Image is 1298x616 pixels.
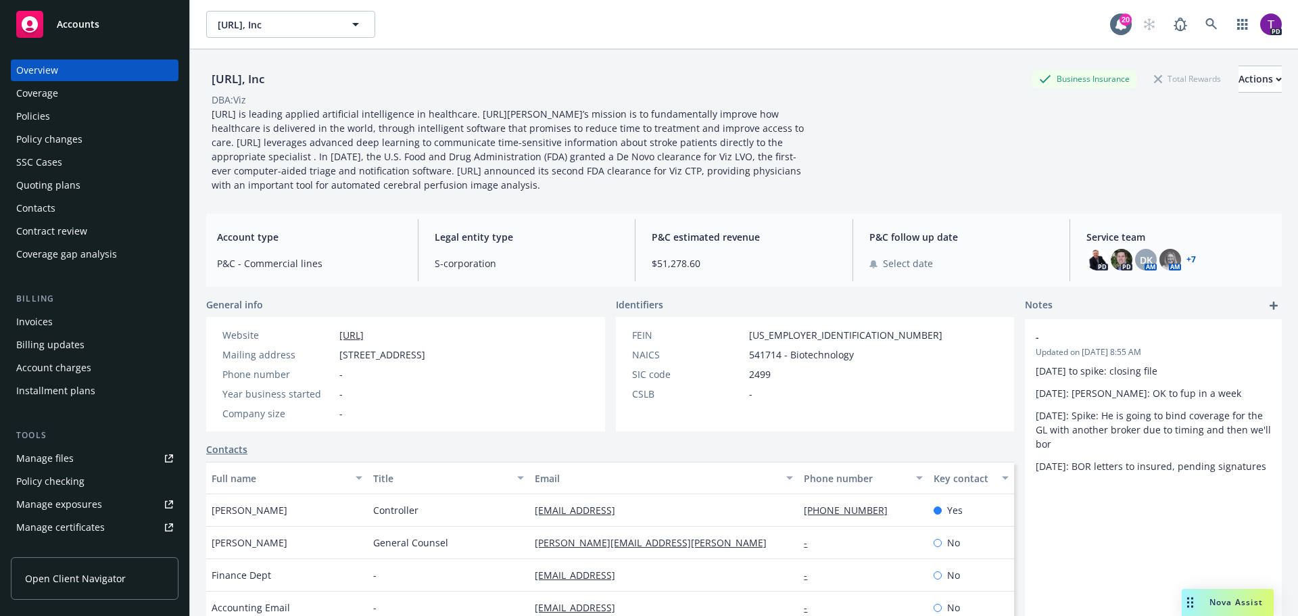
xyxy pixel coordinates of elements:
[16,82,58,104] div: Coverage
[1266,298,1282,314] a: add
[529,462,798,494] button: Email
[212,471,347,485] div: Full name
[373,568,377,582] span: -
[16,220,87,242] div: Contract review
[339,329,364,341] a: [URL]
[11,494,178,515] span: Manage exposures
[11,5,178,43] a: Accounts
[16,380,95,402] div: Installment plans
[934,471,994,485] div: Key contact
[212,568,271,582] span: Finance Dept
[804,471,907,485] div: Phone number
[869,230,1054,244] span: P&C follow up date
[16,243,117,265] div: Coverage gap analysis
[652,256,836,270] span: $51,278.60
[1182,589,1199,616] div: Drag to move
[749,328,942,342] span: [US_EMPLOYER_IDENTIFICATION_NUMBER]
[947,503,963,517] span: Yes
[652,230,836,244] span: P&C estimated revenue
[1036,408,1271,451] p: [DATE]: Spike: He is going to bind coverage for the GL with another broker due to timing and then...
[947,536,960,550] span: No
[339,348,425,362] span: [STREET_ADDRESS]
[16,128,82,150] div: Policy changes
[16,311,53,333] div: Invoices
[16,151,62,173] div: SSC Cases
[616,298,663,312] span: Identifiers
[11,128,178,150] a: Policy changes
[222,406,334,421] div: Company size
[804,601,818,614] a: -
[1036,346,1271,358] span: Updated on [DATE] 8:55 AM
[11,220,178,242] a: Contract review
[16,540,85,561] div: Manage claims
[749,387,752,401] span: -
[11,540,178,561] a: Manage claims
[928,462,1014,494] button: Key contact
[373,503,418,517] span: Controller
[1209,596,1263,608] span: Nova Assist
[222,328,334,342] div: Website
[749,367,771,381] span: 2499
[749,348,854,362] span: 541714 - Biotechnology
[1147,70,1228,87] div: Total Rewards
[11,105,178,127] a: Policies
[535,471,778,485] div: Email
[435,256,619,270] span: S-corporation
[1032,70,1136,87] div: Business Insurance
[16,197,55,219] div: Contacts
[373,536,448,550] span: General Counsel
[11,334,178,356] a: Billing updates
[212,536,287,550] span: [PERSON_NAME]
[11,60,178,81] a: Overview
[218,18,335,32] span: [URL], Inc
[339,367,343,381] span: -
[947,568,960,582] span: No
[11,429,178,442] div: Tools
[11,151,178,173] a: SSC Cases
[804,504,898,517] a: [PHONE_NUMBER]
[883,256,933,270] span: Select date
[11,82,178,104] a: Coverage
[11,311,178,333] a: Invoices
[947,600,960,615] span: No
[16,334,85,356] div: Billing updates
[1036,459,1271,473] p: [DATE]: BOR letters to insured, pending signatures
[11,517,178,538] a: Manage certificates
[339,387,343,401] span: -
[11,243,178,265] a: Coverage gap analysis
[632,348,744,362] div: NAICS
[16,471,85,492] div: Policy checking
[16,60,58,81] div: Overview
[11,380,178,402] a: Installment plans
[435,230,619,244] span: Legal entity type
[217,230,402,244] span: Account type
[373,600,377,615] span: -
[632,367,744,381] div: SIC code
[222,387,334,401] div: Year business started
[1186,256,1196,264] a: +7
[339,406,343,421] span: -
[632,328,744,342] div: FEIN
[535,504,626,517] a: [EMAIL_ADDRESS]
[1025,319,1282,484] div: -Updated on [DATE] 8:55 AM[DATE] to spike: closing file[DATE]: [PERSON_NAME]: OK to fup in a week...
[212,108,807,191] span: [URL] is leading applied artificial intelligence in healthcare. [URL][PERSON_NAME]’s mission is t...
[222,348,334,362] div: Mailing address
[798,462,928,494] button: Phone number
[206,298,263,312] span: General info
[212,93,246,107] div: DBA: Viz
[1036,330,1236,344] span: -
[16,448,74,469] div: Manage files
[535,569,626,582] a: [EMAIL_ADDRESS]
[1086,230,1271,244] span: Service team
[57,19,99,30] span: Accounts
[16,494,102,515] div: Manage exposures
[632,387,744,401] div: CSLB
[373,471,509,485] div: Title
[11,357,178,379] a: Account charges
[16,105,50,127] div: Policies
[1159,249,1181,270] img: photo
[11,292,178,306] div: Billing
[1182,589,1274,616] button: Nova Assist
[1111,249,1132,270] img: photo
[212,503,287,517] span: [PERSON_NAME]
